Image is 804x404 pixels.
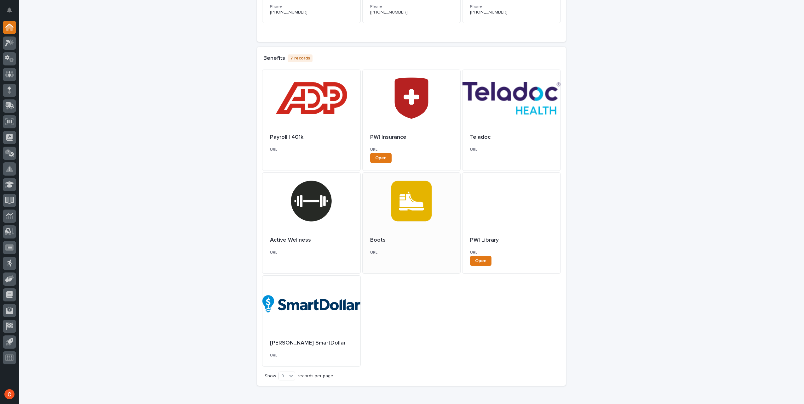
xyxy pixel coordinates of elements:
[262,70,361,171] a: Payroll | 401kURL
[470,10,508,14] a: [PHONE_NUMBER]
[370,10,408,14] a: [PHONE_NUMBER]
[470,237,553,244] p: PWI Library
[263,55,285,62] h1: Benefits
[370,153,392,163] a: Open
[288,54,313,62] p: 7 records
[270,353,353,358] h3: URL
[470,147,553,152] h3: URL
[475,259,486,263] span: Open
[362,172,461,274] a: BootsURL
[270,10,307,14] a: [PHONE_NUMBER]
[262,275,361,367] a: [PERSON_NAME] SmartDollarURL
[470,250,553,255] h3: URL
[3,4,16,17] button: Notifications
[370,134,453,141] p: PWI Insurance
[462,70,561,171] a: TeladocURL
[370,4,453,9] h3: Phone
[270,147,353,152] h3: URL
[265,373,276,379] p: Show
[270,134,353,141] p: Payroll | 401k
[362,70,461,171] a: PWI InsuranceURLOpen
[370,250,453,255] h3: URL
[262,172,361,274] a: Active WellnessURL
[270,4,353,9] h3: Phone
[8,8,16,18] div: Notifications
[298,373,333,379] p: records per page
[375,156,387,160] span: Open
[270,237,353,244] p: Active Wellness
[270,250,353,255] h3: URL
[370,237,453,244] p: Boots
[3,388,16,401] button: users-avatar
[470,4,553,9] h3: Phone
[470,134,553,141] p: Teladoc
[462,172,561,274] a: PWI LibraryURLOpen
[470,256,491,266] a: Open
[270,340,353,347] p: [PERSON_NAME] SmartDollar
[370,147,453,152] h3: URL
